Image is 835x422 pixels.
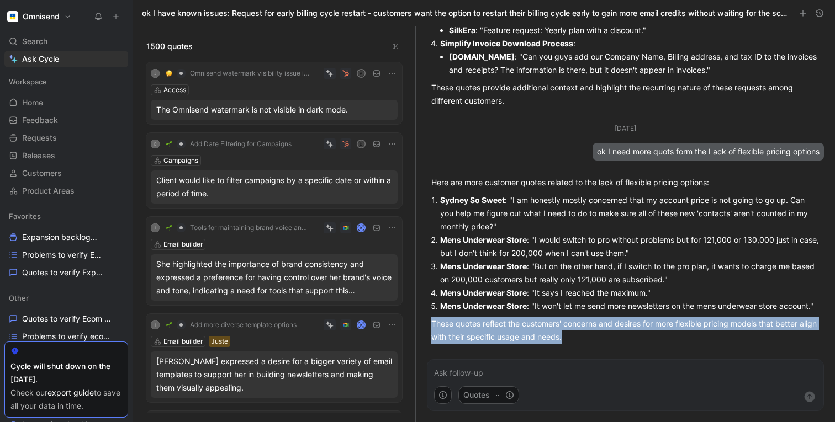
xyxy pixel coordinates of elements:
strong: [DOMAIN_NAME] [449,52,515,61]
span: Workspace [9,76,47,87]
div: D [358,141,365,148]
a: Product Areas [4,183,128,199]
div: Favorites [4,208,128,225]
span: Quotes to verify Ecom platforms [22,313,115,324]
img: 🤔 [166,70,172,77]
a: Problems to verify Expansion [4,247,128,263]
strong: SilkEra [449,25,475,35]
a: Quotes to verify Expansion [4,264,128,281]
strong: Mens Underwear Store [440,235,527,244]
a: Feedback [4,112,128,129]
div: Email builder [163,336,203,347]
span: Ask Cycle [22,52,59,66]
strong: Mens Underwear Store [440,261,527,271]
div: [DATE] [615,123,636,134]
div: She highlighted the importance of brand consistency and expressed a preference for having control... [156,258,392,297]
span: Search [22,35,47,48]
span: Problems to verify Expansion [22,249,104,260]
div: The Omnisend watermark is not visible in dark mode. [156,103,392,116]
strong: Sydney So Sweet [440,195,505,205]
div: K [358,322,365,329]
img: 🌱 [166,322,172,328]
span: 1500 quotes [146,40,193,53]
a: Ask Cycle [4,51,128,67]
strong: Mens Underwear Store [440,301,527,311]
span: Product Areas [22,185,75,196]
a: Problems to verify ecom platforms [4,328,128,345]
button: 🌱Tools for maintaining brand voice and tone consistency [162,221,314,234]
h1: ok I have known issues: Request for early billing cycle restart - customers want the option to re... [142,8,790,19]
span: Other [9,292,29,303]
p: : [440,37,820,50]
h1: Omnisend [23,12,60,22]
span: Requests [22,132,57,143]
div: Client would like to filter campaigns by a specific date or within a period of time. [156,174,392,200]
span: Expansion backlog [22,232,102,243]
span: Favorites [9,211,41,222]
div: Campaigns [163,155,198,166]
a: Customers [4,165,128,181]
span: Releases [22,150,55,161]
button: 🌱Add more diverse template options [162,318,300,332]
div: Other [4,290,128,306]
a: Releases [4,147,128,164]
li: : "Can you guys add our Company Name, Billing address, and tax ID to the invoices and receipts? T... [449,50,820,77]
button: Quotes [458,386,519,404]
p: : "It says I reached the maximum." [440,286,820,300]
span: Add more diverse template options [190,320,297,329]
strong: Mens Underwear Store [440,288,527,297]
div: Email builder [163,239,203,250]
span: Quotes to verify Expansion [22,267,103,278]
strong: Simplify Invoice Download Process [440,39,573,48]
span: Omnisend watermark visibility issue in dark mode [190,69,310,78]
p: Here are more customer quotes related to the lack of flexible pricing options: [431,176,820,189]
a: Home [4,94,128,111]
div: A [358,70,365,77]
div: I [151,320,160,329]
span: Problems to verify ecom platforms [22,331,115,342]
a: export guide [47,388,94,397]
div: Juste [211,336,228,347]
div: ok I need more quots form the Lack of flexible pricing options [593,143,824,161]
span: Add Date Filtering for Campaigns [190,140,292,148]
p: : "But on the other hand, if I switch to the pro plan, it wants to charge me based on 200,000 cus... [440,260,820,286]
a: Expansion backlogOther [4,229,128,245]
span: Customers [22,168,62,179]
div: Check our to save all your data in time. [10,386,122,413]
a: Requests [4,130,128,146]
p: These quotes provide additional context and highlight the recurring nature of these requests amon... [431,81,820,108]
span: Tools for maintaining brand voice and tone consistency [190,223,310,232]
a: Quotes to verify Ecom platforms [4,311,128,327]
img: 🌱 [166,225,172,231]
div: Cycle will shut down on the [DATE]. [10,360,122,386]
img: 🌱 [166,141,172,147]
p: These quotes reflect the customers' concerns and desires for more flexible pricing models that be... [431,317,820,344]
span: Home [22,97,43,108]
button: 🤔Omnisend watermark visibility issue in dark mode [162,67,314,80]
span: Feedback [22,115,58,126]
p: : "I would switch to pro without problems but for 121,000 or 130,000 just in case, but I don't th... [440,233,820,260]
li: : "Feature request: Yearly plan with a discount." [449,24,820,37]
p: : "I am honestly mostly concerned that my account price is not going to go up. Can you help me fi... [440,194,820,233]
div: C [151,140,160,148]
div: J [151,69,160,78]
img: Omnisend [7,11,18,22]
div: K [358,225,365,232]
button: OmnisendOmnisend [4,9,74,24]
div: Workspace [4,73,128,90]
div: Access [163,84,186,95]
p: : "It won't let me send more newsletters on the mens underwear store account." [440,300,820,313]
button: 🌱Add Date Filtering for Campaigns [162,137,295,151]
div: [PERSON_NAME] expressed a desire for a bigger variety of email templates to support her in buildi... [156,355,392,394]
div: Search [4,33,128,50]
div: I [151,223,160,232]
